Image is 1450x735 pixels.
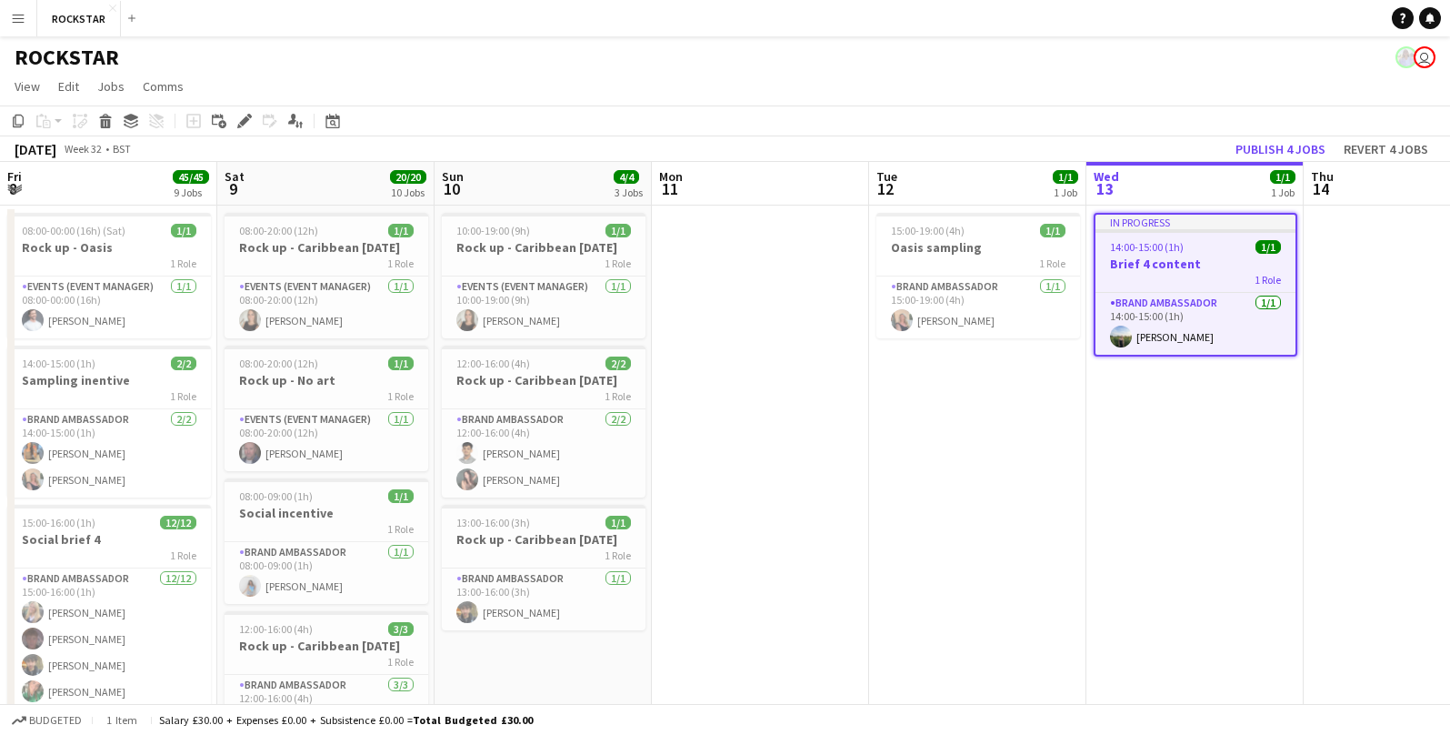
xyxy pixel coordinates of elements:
app-card-role: Brand Ambassador1/108:00-09:00 (1h)[PERSON_NAME] [225,542,428,604]
app-card-role: Events (Event Manager)1/110:00-19:00 (9h)[PERSON_NAME] [442,277,645,338]
a: Comms [135,75,191,98]
app-card-role: Brand Ambassador2/212:00-16:00 (4h)[PERSON_NAME][PERSON_NAME] [442,409,645,498]
span: 08:00-09:00 (1h) [239,489,313,503]
span: Fri [7,168,22,185]
span: 45/45 [173,170,209,184]
h3: Rock up - Caribbean [DATE] [442,372,645,388]
div: 1 Job [1054,186,1077,199]
span: 1 Role [387,522,414,536]
span: 1/1 [1270,170,1295,184]
span: 9 [222,178,245,199]
span: Sun [442,168,464,185]
span: 4/4 [614,170,639,184]
span: 1/1 [605,516,631,529]
span: 1 Role [1039,257,1065,270]
span: 1 Role [170,549,196,562]
h3: Rock up - Caribbean [DATE] [225,239,428,256]
span: 1 Role [387,389,414,403]
app-job-card: 10:00-19:00 (9h)1/1Rock up - Caribbean [DATE]1 RoleEvents (Event Manager)1/110:00-19:00 (9h)[PERS... [442,213,645,338]
app-job-card: 08:00-09:00 (1h)1/1Social incentive1 RoleBrand Ambassador1/108:00-09:00 (1h)[PERSON_NAME] [225,478,428,604]
span: 1/1 [171,224,196,237]
span: 12 [874,178,897,199]
span: Budgeted [29,714,82,727]
button: Revert 4 jobs [1336,137,1435,161]
button: Publish 4 jobs [1228,137,1333,161]
h1: ROCKSTAR [15,44,119,71]
button: Budgeted [9,710,85,730]
span: 1 item [100,713,144,727]
span: 1/1 [605,224,631,237]
span: Edit [58,78,79,95]
span: Jobs [97,78,125,95]
span: 2/2 [171,357,196,370]
div: 10 Jobs [391,186,425,199]
span: 20/20 [390,170,426,184]
span: 11 [656,178,683,199]
span: 1/1 [388,224,414,237]
span: 1 Role [170,257,196,270]
span: Mon [659,168,683,185]
span: Total Budgeted £30.00 [413,713,533,727]
app-card-role: Events (Event Manager)1/108:00-20:00 (12h)[PERSON_NAME] [225,277,428,338]
span: 14:00-15:00 (1h) [22,357,95,370]
span: 1 Role [1255,273,1281,287]
span: 1 Role [605,257,631,270]
span: 08:00-20:00 (12h) [239,357,318,370]
span: 13:00-16:00 (3h) [456,516,530,529]
span: 8 [5,178,22,199]
app-job-card: 13:00-16:00 (3h)1/1Rock up - Caribbean [DATE]1 RoleBrand Ambassador1/113:00-16:00 (3h)[PERSON_NAME] [442,505,645,630]
app-job-card: In progress14:00-15:00 (1h)1/1Brief 4 content1 RoleBrand Ambassador1/114:00-15:00 (1h)[PERSON_NAME] [1094,213,1297,357]
div: 3 Jobs [615,186,643,199]
span: 12/12 [160,516,196,529]
app-job-card: 12:00-16:00 (4h)2/2Rock up - Caribbean [DATE]1 RoleBrand Ambassador2/212:00-16:00 (4h)[PERSON_NAM... [442,346,645,498]
h3: Social brief 4 [7,531,211,548]
h3: Brief 4 content [1095,256,1295,272]
span: Wed [1094,168,1119,185]
span: 15:00-19:00 (4h) [891,224,965,237]
app-card-role: Events (Event Manager)1/108:00-20:00 (12h)[PERSON_NAME] [225,409,428,471]
div: 9 Jobs [174,186,208,199]
app-user-avatar: Lucy Hillier [1395,46,1417,68]
span: 1 Role [605,549,631,562]
span: 14:00-15:00 (1h) [1110,240,1184,254]
div: 15:00-19:00 (4h)1/1Oasis sampling1 RoleBrand Ambassador1/115:00-19:00 (4h)[PERSON_NAME] [876,213,1080,338]
span: 1/1 [388,489,414,503]
app-job-card: 08:00-20:00 (12h)1/1Rock up - Caribbean [DATE]1 RoleEvents (Event Manager)1/108:00-20:00 (12h)[PE... [225,213,428,338]
h3: Rock up - Oasis [7,239,211,256]
span: Comms [143,78,184,95]
app-card-role: Events (Event Manager)1/108:00-00:00 (16h)[PERSON_NAME] [7,277,211,338]
span: 3/3 [388,622,414,636]
span: 1/1 [1040,224,1065,237]
span: 12:00-16:00 (4h) [456,357,530,370]
h3: Sampling inentive [7,372,211,388]
div: In progress [1095,215,1295,229]
a: Jobs [90,75,132,98]
span: 08:00-00:00 (16h) (Sat) [22,224,125,237]
span: 10:00-19:00 (9h) [456,224,530,237]
div: 1 Job [1271,186,1295,199]
span: 1 Role [387,257,414,270]
app-card-role: Brand Ambassador1/113:00-16:00 (3h)[PERSON_NAME] [442,569,645,630]
h3: Rock up - Caribbean [DATE] [225,638,428,654]
div: 08:00-20:00 (12h)1/1Rock up - No art1 RoleEvents (Event Manager)1/108:00-20:00 (12h)[PERSON_NAME] [225,346,428,471]
h3: Rock up - No art [225,372,428,388]
span: View [15,78,40,95]
span: Week 32 [60,142,105,156]
span: 14 [1308,178,1334,199]
app-job-card: 14:00-15:00 (1h)2/2Sampling inentive1 RoleBrand Ambassador2/214:00-15:00 (1h)[PERSON_NAME][PERSON... [7,346,211,498]
app-card-role: Brand Ambassador1/115:00-19:00 (4h)[PERSON_NAME] [876,277,1080,338]
app-job-card: 08:00-00:00 (16h) (Sat)1/1Rock up - Oasis1 RoleEvents (Event Manager)1/108:00-00:00 (16h)[PERSON_... [7,213,211,338]
span: 1/1 [388,357,414,370]
span: 1 Role [605,389,631,403]
app-user-avatar: Ed Harvey [1414,46,1435,68]
span: Sat [225,168,245,185]
span: 1/1 [1255,240,1281,254]
a: Edit [51,75,86,98]
h3: Social incentive [225,505,428,521]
